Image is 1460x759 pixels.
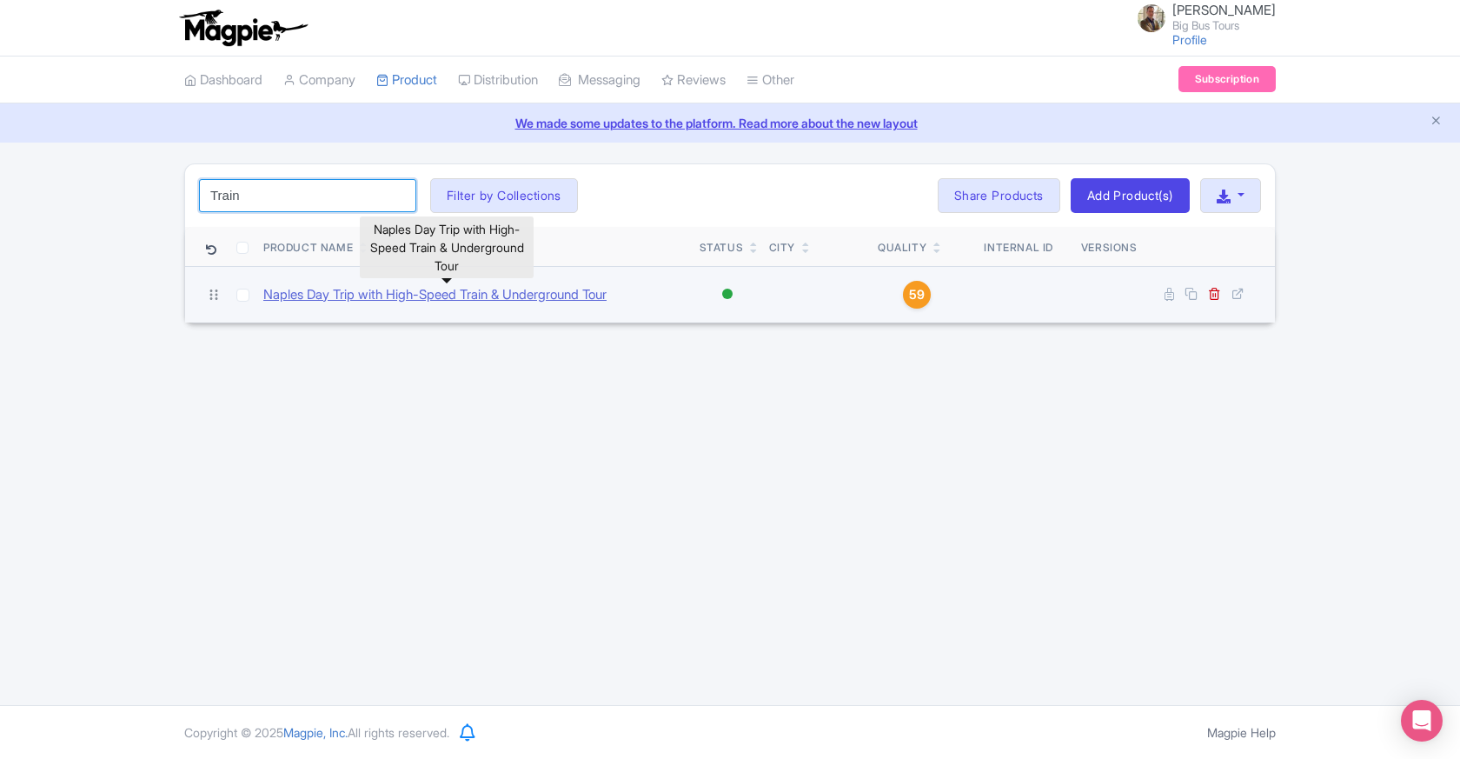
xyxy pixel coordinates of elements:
a: Add Product(s) [1071,178,1190,213]
a: Magpie Help [1207,725,1276,740]
span: 59 [909,285,925,304]
div: Copyright © 2025 All rights reserved. [174,723,460,742]
img: logo-ab69f6fb50320c5b225c76a69d11143b.png [176,9,310,47]
th: Versions [1074,227,1145,267]
input: Search product name, city, or interal id [199,179,416,212]
a: Reviews [661,57,726,104]
small: Big Bus Tours [1172,20,1276,31]
div: Status [700,240,744,256]
div: Naples Day Trip with High-Speed Train & Underground Tour [360,216,534,278]
a: [PERSON_NAME] Big Bus Tours [1127,3,1276,31]
a: Share Products [938,178,1060,213]
a: Dashboard [184,57,262,104]
span: [PERSON_NAME] [1172,2,1276,18]
a: Distribution [458,57,538,104]
button: Filter by Collections [430,178,578,213]
button: Close announcement [1430,112,1443,132]
a: We made some updates to the platform. Read more about the new layout [10,114,1450,132]
span: Magpie, Inc. [283,725,348,740]
div: Active [719,282,736,307]
div: City [769,240,795,256]
div: Open Intercom Messenger [1401,700,1443,742]
a: Company [283,57,355,104]
div: Product Name [263,240,353,256]
a: 59 [878,281,957,309]
th: Internal ID [964,227,1074,267]
a: Profile [1172,32,1207,47]
a: Other [747,57,794,104]
a: Naples Day Trip with High-Speed Train & Underground Tour [263,285,607,305]
a: Subscription [1178,66,1276,92]
img: ft7zigi60redcfov4fja.jpg [1138,4,1165,32]
div: Quality [878,240,926,256]
a: Messaging [559,57,640,104]
a: Product [376,57,437,104]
